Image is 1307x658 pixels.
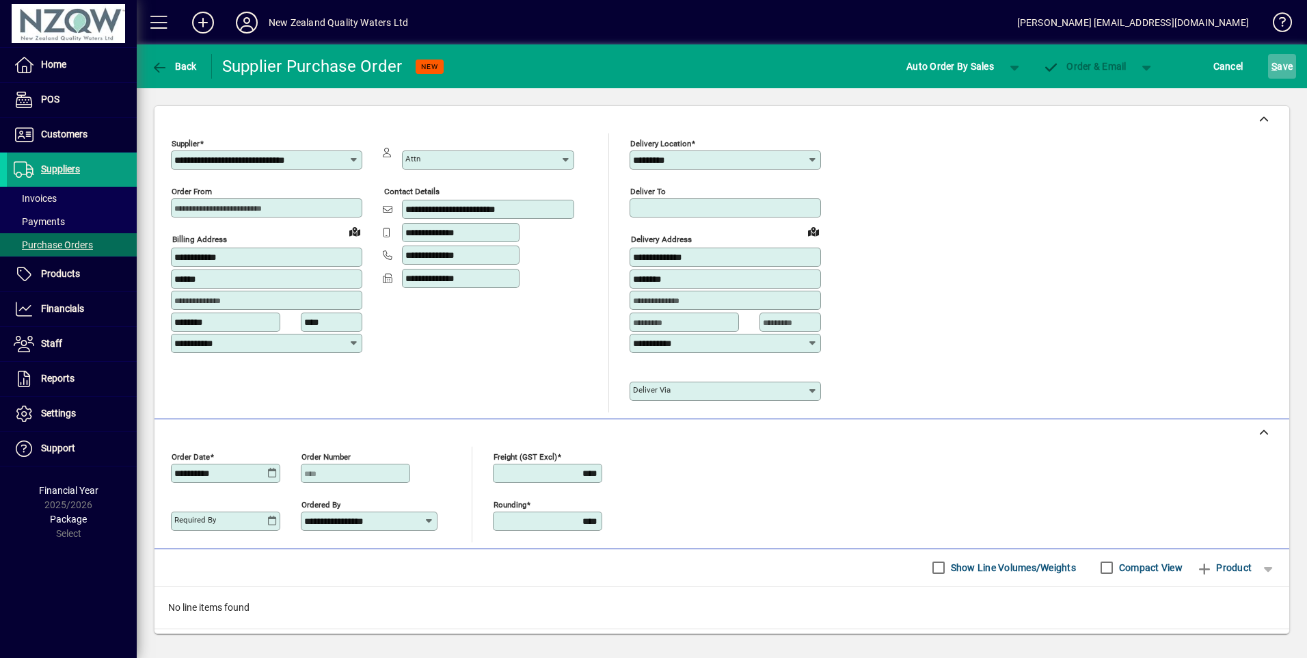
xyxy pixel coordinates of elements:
[50,514,87,525] span: Package
[154,587,1289,629] div: No line items found
[1017,12,1249,34] div: [PERSON_NAME] [EMAIL_ADDRESS][DOMAIN_NAME]
[137,54,212,79] app-page-header-button: Back
[948,561,1076,575] label: Show Line Volumes/Weights
[41,408,76,419] span: Settings
[14,239,93,250] span: Purchase Orders
[148,54,200,79] button: Back
[7,83,137,117] a: POS
[900,54,1001,79] button: Auto Order By Sales
[1036,54,1133,79] button: Order & Email
[225,10,269,35] button: Profile
[41,163,80,174] span: Suppliers
[7,257,137,291] a: Products
[7,48,137,82] a: Home
[41,443,75,453] span: Support
[1271,55,1293,77] span: ave
[7,397,137,431] a: Settings
[803,220,824,242] a: View on map
[14,193,57,204] span: Invoices
[494,451,557,461] mat-label: Freight (GST excl)
[41,129,87,140] span: Customers
[630,139,691,148] mat-label: Delivery Location
[301,451,351,461] mat-label: Order number
[41,268,80,279] span: Products
[7,362,137,396] a: Reports
[494,499,526,509] mat-label: Rounding
[39,485,98,496] span: Financial Year
[1271,61,1277,72] span: S
[41,303,84,314] span: Financials
[151,61,197,72] span: Back
[172,187,212,196] mat-label: Order from
[1189,555,1258,580] button: Product
[1268,54,1296,79] button: Save
[269,12,408,34] div: New Zealand Quality Waters Ltd
[41,59,66,70] span: Home
[1116,561,1183,575] label: Compact View
[633,385,671,395] mat-label: Deliver via
[41,94,59,105] span: POS
[14,216,65,227] span: Payments
[1213,55,1243,77] span: Cancel
[906,55,994,77] span: Auto Order By Sales
[7,292,137,326] a: Financials
[405,154,420,163] mat-label: Attn
[41,338,62,349] span: Staff
[7,210,137,233] a: Payments
[7,118,137,152] a: Customers
[7,327,137,361] a: Staff
[7,432,137,466] a: Support
[41,373,75,384] span: Reports
[1043,61,1127,72] span: Order & Email
[1210,54,1247,79] button: Cancel
[222,55,403,77] div: Supplier Purchase Order
[301,499,340,509] mat-label: Ordered by
[174,515,216,525] mat-label: Required by
[1196,557,1252,579] span: Product
[7,233,137,256] a: Purchase Orders
[1263,3,1290,47] a: Knowledge Base
[421,62,438,71] span: NEW
[172,139,200,148] mat-label: Supplier
[172,451,210,461] mat-label: Order date
[181,10,225,35] button: Add
[630,187,666,196] mat-label: Deliver To
[7,187,137,210] a: Invoices
[344,220,366,242] a: View on map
